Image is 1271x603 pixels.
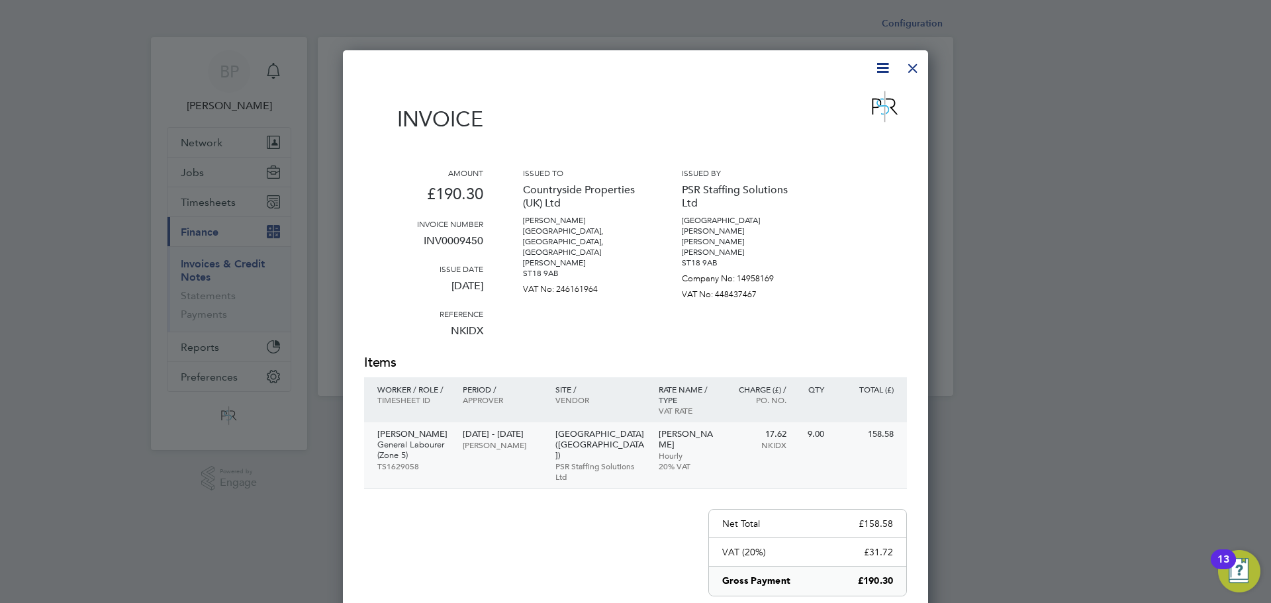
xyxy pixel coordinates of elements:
[523,178,642,215] p: Countryside Properties (UK) Ltd
[682,167,801,178] h3: Issued by
[463,429,541,440] p: [DATE] - [DATE]
[364,178,483,218] p: £190.30
[463,440,541,450] p: [PERSON_NAME]
[1218,550,1260,592] button: Open Resource Center, 13 new notifications
[729,429,786,440] p: 17.62
[377,440,449,461] p: General Labourer (Zone 5)
[722,546,766,558] p: VAT (20%)
[364,167,483,178] h3: Amount
[377,461,449,471] p: TS1629058
[659,450,716,461] p: Hourly
[864,546,893,558] p: £31.72
[682,247,801,257] p: [PERSON_NAME]
[800,384,824,394] p: QTY
[377,429,449,440] p: [PERSON_NAME]
[729,394,786,405] p: Po. No.
[1217,559,1229,577] div: 13
[555,429,645,461] p: [GEOGRAPHIC_DATA] ([GEOGRAPHIC_DATA])
[523,257,642,268] p: [PERSON_NAME]
[364,274,483,308] p: [DATE]
[722,575,790,588] p: Gross Payment
[858,575,893,588] p: £190.30
[682,178,801,215] p: PSR Staffing Solutions Ltd
[555,384,645,394] p: Site /
[682,284,801,300] p: VAT No: 448437467
[722,518,760,530] p: Net Total
[659,461,716,471] p: 20% VAT
[659,405,716,416] p: VAT rate
[729,384,786,394] p: Charge (£) /
[555,394,645,405] p: Vendor
[729,440,786,450] p: NKIDX
[364,229,483,263] p: INV0009450
[863,87,907,126] img: psrsolutions-logo-remittance.png
[682,268,801,284] p: Company No: 14958169
[523,167,642,178] h3: Issued to
[523,268,642,279] p: ST18 9AB
[682,257,801,268] p: ST18 9AB
[364,319,483,353] p: NKIDX
[837,429,894,440] p: 158.58
[837,384,894,394] p: Total (£)
[364,218,483,229] h3: Invoice number
[659,429,716,450] p: [PERSON_NAME]
[859,518,893,530] p: £158.58
[682,215,801,236] p: [GEOGRAPHIC_DATA][PERSON_NAME]
[377,394,449,405] p: Timesheet ID
[659,384,716,405] p: Rate name / type
[364,308,483,319] h3: Reference
[364,353,907,372] h2: Items
[377,384,449,394] p: Worker / Role /
[555,461,645,482] p: PSR Staffing Solutions Ltd
[800,429,824,440] p: 9.00
[523,279,642,295] p: VAT No: 246161964
[682,236,801,247] p: [PERSON_NAME]
[463,394,541,405] p: Approver
[364,107,483,132] h1: Invoice
[523,215,642,257] p: [PERSON_NAME][GEOGRAPHIC_DATA], [GEOGRAPHIC_DATA], [GEOGRAPHIC_DATA]
[463,384,541,394] p: Period /
[364,263,483,274] h3: Issue date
